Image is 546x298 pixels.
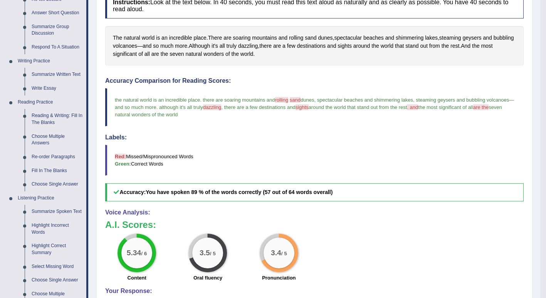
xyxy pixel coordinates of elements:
[461,42,470,50] span: Click to see word definition
[259,42,272,50] span: Click to see word definition
[473,104,489,110] span: are the
[203,50,224,58] span: Click to see word definition
[287,42,296,50] span: Click to see word definition
[105,145,524,176] blockquote: Missed/Mispronounced Words Correct Words
[338,42,352,50] span: Click to see word definition
[28,239,86,259] a: Highlight Correct Summary
[271,249,281,257] big: 3.4
[429,42,440,50] span: Click to see word definition
[175,42,187,50] span: Click to see word definition
[28,205,86,219] a: Summarize Spoken Text
[142,34,155,42] span: Click to see word definition
[396,34,423,42] span: Click to see word definition
[225,50,230,58] span: Click to see word definition
[28,177,86,191] a: Choose Single Answer
[115,104,203,110] span: and so much more. although it's all truly
[28,273,86,287] a: Choose Single Answer
[28,68,86,82] a: Summarize Written Text
[238,42,258,50] span: Click to see word definition
[439,34,461,42] span: Click to see word definition
[127,249,141,257] big: 5.34
[193,34,206,42] span: Click to see word definition
[28,109,86,129] a: Reading & Writing: Fill In The Blanks
[203,104,222,110] span: dazzling
[212,42,218,50] span: Click to see word definition
[115,154,126,159] b: Red:
[185,50,202,58] span: Click to see word definition
[153,42,159,50] span: Click to see word definition
[353,42,370,50] span: Click to see word definition
[405,42,418,50] span: Click to see word definition
[385,34,394,42] span: Click to see word definition
[105,288,524,295] h4: Your Response:
[189,42,210,50] span: Click to see word definition
[193,274,222,281] label: Oral fluency
[28,82,86,95] a: Write Essay
[301,97,509,103] span: dunes, spectacular beaches and shimmering lakes, steaming geysers and bubbling volcanoes
[425,34,438,42] span: Click to see word definition
[28,40,86,54] a: Respond To A Situation
[290,97,301,103] span: sand
[113,34,122,42] span: Click to see word definition
[509,97,514,103] span: —
[115,97,275,103] span: the natural world is an incredible place. there are soaring mountains and
[279,34,287,42] span: Click to see word definition
[161,50,168,58] span: Click to see word definition
[144,50,150,58] span: Click to see word definition
[483,34,492,42] span: Click to see word definition
[494,34,514,42] span: Click to see word definition
[463,34,482,42] span: Click to see word definition
[371,42,379,50] span: Click to see word definition
[141,251,147,257] small: / 6
[210,251,216,257] small: / 5
[420,42,427,50] span: Click to see word definition
[327,42,336,50] span: Click to see word definition
[113,42,137,50] span: Click to see word definition
[28,164,86,178] a: Fill In The Blanks
[334,34,362,42] span: Click to see word definition
[28,219,86,239] a: Highlight Incorrect Words
[381,42,393,50] span: Click to see word definition
[281,251,287,257] small: / 5
[124,34,140,42] span: Click to see word definition
[14,191,86,205] a: Listening Practice
[14,95,86,109] a: Reading Practice
[223,34,231,42] span: Click to see word definition
[105,183,524,201] h5: Accuracy:
[363,34,384,42] span: Click to see word definition
[28,6,86,20] a: Answer Short Question
[143,42,151,50] span: Click to see word definition
[407,104,418,110] span: . and
[28,130,86,150] a: Choose Multiple Answers
[481,42,492,50] span: Click to see word definition
[151,50,159,58] span: Click to see word definition
[395,42,404,50] span: Click to see word definition
[309,104,407,110] span: around the world that stand out from the rest
[227,42,237,50] span: Click to see word definition
[105,134,524,141] h4: Labels:
[275,97,289,103] span: rolling
[305,34,316,42] span: Click to see word definition
[169,34,192,42] span: Click to see word definition
[208,34,222,42] span: Click to see word definition
[105,219,156,230] b: A.I. Scores:
[156,34,160,42] span: Click to see word definition
[289,34,303,42] span: Click to see word definition
[128,274,146,281] label: Content
[28,20,86,40] a: Summarize Group Discussion
[273,42,281,50] span: Click to see word definition
[220,42,225,50] span: Click to see word definition
[14,54,86,68] a: Writing Practice
[318,34,333,42] span: Click to see word definition
[240,50,253,58] span: Click to see word definition
[200,249,210,257] big: 3.5
[297,42,326,50] span: Click to see word definition
[105,26,524,65] div: . , , — . , . .
[472,42,479,50] span: Click to see word definition
[28,260,86,274] a: Select Missing Word
[28,150,86,164] a: Re-order Paragraphs
[113,50,137,58] span: Click to see word definition
[296,104,309,110] span: sights
[231,50,239,58] span: Click to see word definition
[105,209,524,216] h4: Voice Analysis:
